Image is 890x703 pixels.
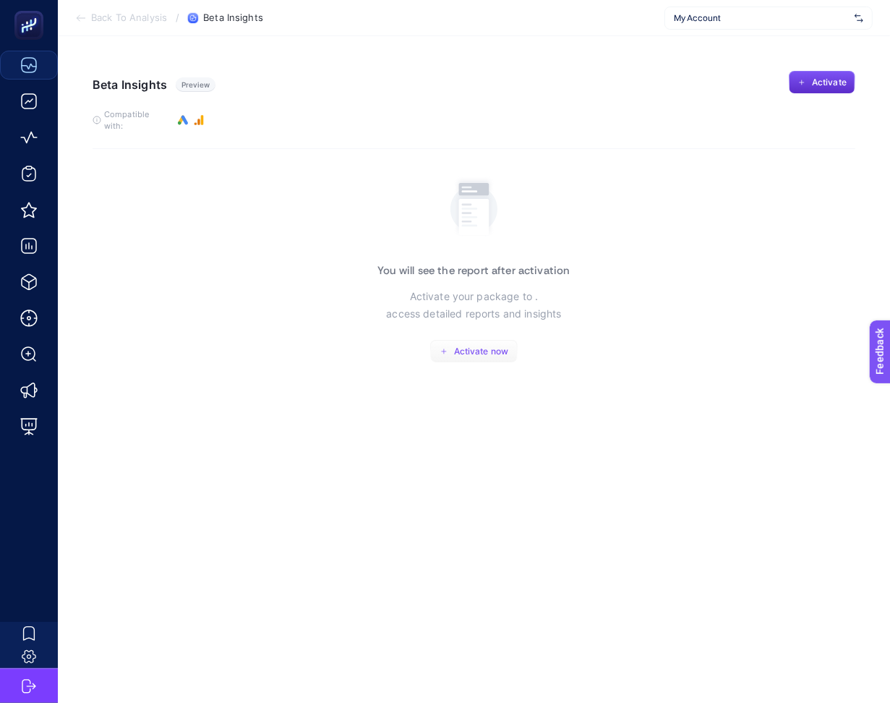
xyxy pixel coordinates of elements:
button: Activate now [430,340,518,363]
span: Back To Analysis [91,12,167,24]
span: My Account [674,12,849,24]
span: Compatible with: [104,108,169,132]
img: svg%3e [855,11,863,25]
span: / [176,12,179,23]
h1: Beta Insights [93,77,167,92]
p: Activate your package to . access detailed reports and insights [386,288,561,323]
span: Feedback [9,4,55,16]
span: Activate [812,77,847,88]
button: Activate [789,71,855,94]
span: Beta Insights [203,12,263,24]
span: Preview [181,80,210,89]
span: Activate now [454,346,508,357]
h3: You will see the report after activation [378,265,570,276]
